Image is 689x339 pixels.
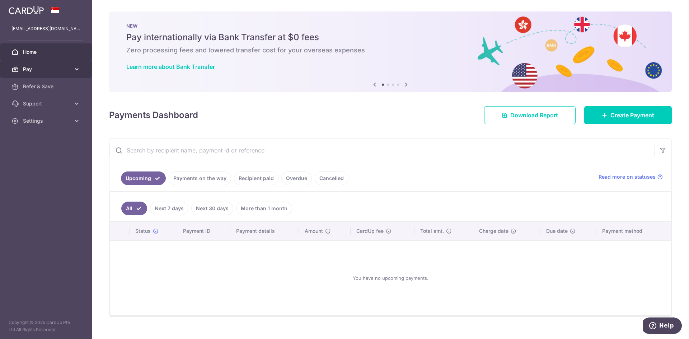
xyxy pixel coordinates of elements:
[191,202,233,215] a: Next 30 days
[109,11,672,92] img: Bank transfer banner
[23,48,70,56] span: Home
[484,106,576,124] a: Download Report
[11,25,80,32] p: [EMAIL_ADDRESS][DOMAIN_NAME]
[177,222,230,240] th: Payment ID
[281,171,312,185] a: Overdue
[135,227,151,235] span: Status
[599,173,663,180] a: Read more on statuses
[599,173,656,180] span: Read more on statuses
[315,171,348,185] a: Cancelled
[121,171,166,185] a: Upcoming
[356,227,384,235] span: CardUp fee
[596,222,671,240] th: Payment method
[126,63,215,70] a: Learn more about Bank Transfer
[546,227,568,235] span: Due date
[479,227,508,235] span: Charge date
[236,202,292,215] a: More than 1 month
[584,106,672,124] a: Create Payment
[23,66,70,73] span: Pay
[234,171,278,185] a: Recipient paid
[23,117,70,124] span: Settings
[420,227,444,235] span: Total amt.
[109,109,198,122] h4: Payments Dashboard
[23,100,70,107] span: Support
[305,227,323,235] span: Amount
[126,46,655,55] h6: Zero processing fees and lowered transfer cost for your overseas expenses
[118,246,662,310] div: You have no upcoming payments.
[109,139,654,162] input: Search by recipient name, payment id or reference
[510,111,558,119] span: Download Report
[169,171,231,185] a: Payments on the way
[9,6,44,14] img: CardUp
[610,111,654,119] span: Create Payment
[126,23,655,29] p: NEW
[23,83,70,90] span: Refer & Save
[126,32,655,43] h5: Pay internationally via Bank Transfer at $0 fees
[121,202,147,215] a: All
[150,202,188,215] a: Next 7 days
[230,222,299,240] th: Payment details
[643,317,682,335] iframe: Opens a widget where you can find more information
